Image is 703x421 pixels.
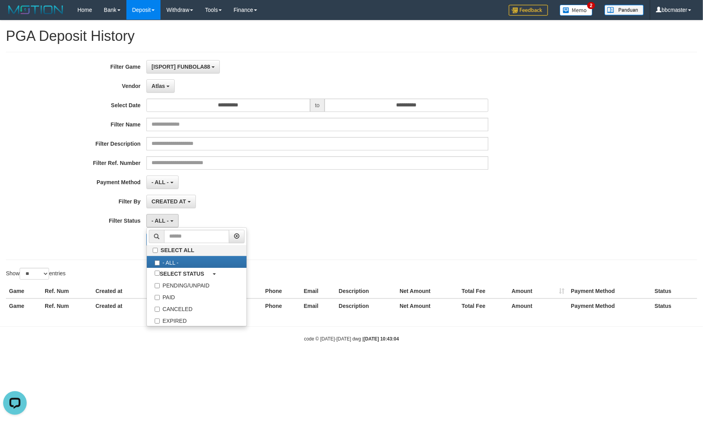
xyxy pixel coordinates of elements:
th: Created at [92,284,162,298]
th: Description [336,298,396,313]
img: panduan.png [604,5,644,15]
img: Feedback.jpg [509,5,548,16]
button: [ISPORT] FUNBOLA88 [146,60,220,73]
b: SELECT STATUS [160,271,204,277]
th: Status [652,298,697,313]
label: PENDING/UNPAID [147,279,247,291]
input: SELECT ALL [153,248,158,253]
span: 2 [587,2,595,9]
strong: [DATE] 10:43:04 [363,336,399,342]
input: - ALL - [155,260,160,265]
img: MOTION_logo.png [6,4,66,16]
span: to [310,99,325,112]
input: PENDING/UNPAID [155,283,160,288]
button: Atlas [146,79,175,93]
th: Payment Method [568,298,652,313]
button: Open LiveChat chat widget [3,3,27,27]
th: Game [6,298,42,313]
input: CANCELED [155,307,160,312]
span: - ALL - [152,179,169,185]
label: - ALL - [147,256,247,268]
input: PAID [155,295,160,300]
th: Phone [262,284,301,298]
select: Showentries [20,268,49,280]
label: EXPIRED [147,314,247,326]
span: [ISPORT] FUNBOLA88 [152,64,210,70]
th: Email [301,298,336,313]
th: Description [336,284,396,298]
th: Ref. Num [42,298,92,313]
a: SELECT STATUS [147,268,247,279]
span: - ALL - [152,218,169,224]
th: Total Fee [458,298,508,313]
th: Net Amount [396,298,458,313]
th: Status [652,284,697,298]
button: CREATED AT [146,195,196,208]
th: Payment Method [568,284,652,298]
label: SELECT ALL [147,245,247,256]
input: SELECT STATUS [155,271,160,276]
th: Ref. Num [42,284,92,298]
input: EXPIRED [155,318,160,324]
th: Total Fee [458,284,508,298]
label: PAID [147,291,247,302]
h1: PGA Deposit History [6,28,697,44]
th: Phone [262,298,301,313]
label: Show entries [6,268,66,280]
th: Amount [508,298,568,313]
label: CANCELED [147,302,247,314]
small: code © [DATE]-[DATE] dwg | [304,336,399,342]
img: Button%20Memo.svg [560,5,593,16]
button: - ALL - [146,214,178,227]
th: Game [6,284,42,298]
th: Created at [92,298,162,313]
th: Amount [508,284,568,298]
th: Email [301,284,336,298]
th: Net Amount [396,284,458,298]
button: - ALL - [146,176,178,189]
span: CREATED AT [152,198,186,205]
span: Atlas [152,83,165,89]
